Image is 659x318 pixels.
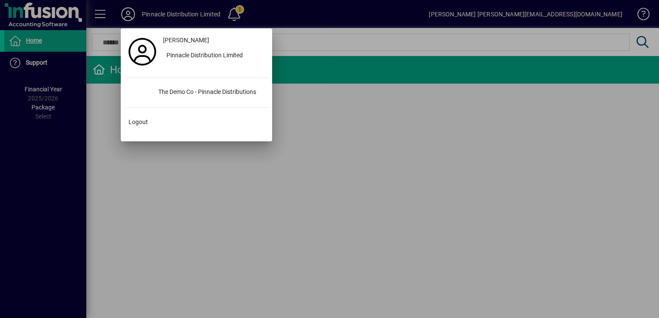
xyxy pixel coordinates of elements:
[125,85,268,100] button: The Demo Co - Pinnacle Distributions
[125,44,160,59] a: Profile
[151,85,268,100] div: The Demo Co - Pinnacle Distributions
[160,48,268,64] button: Pinnacle Distribution Limited
[160,33,268,48] a: [PERSON_NAME]
[129,118,148,127] span: Logout
[125,115,268,130] button: Logout
[163,36,209,45] span: [PERSON_NAME]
